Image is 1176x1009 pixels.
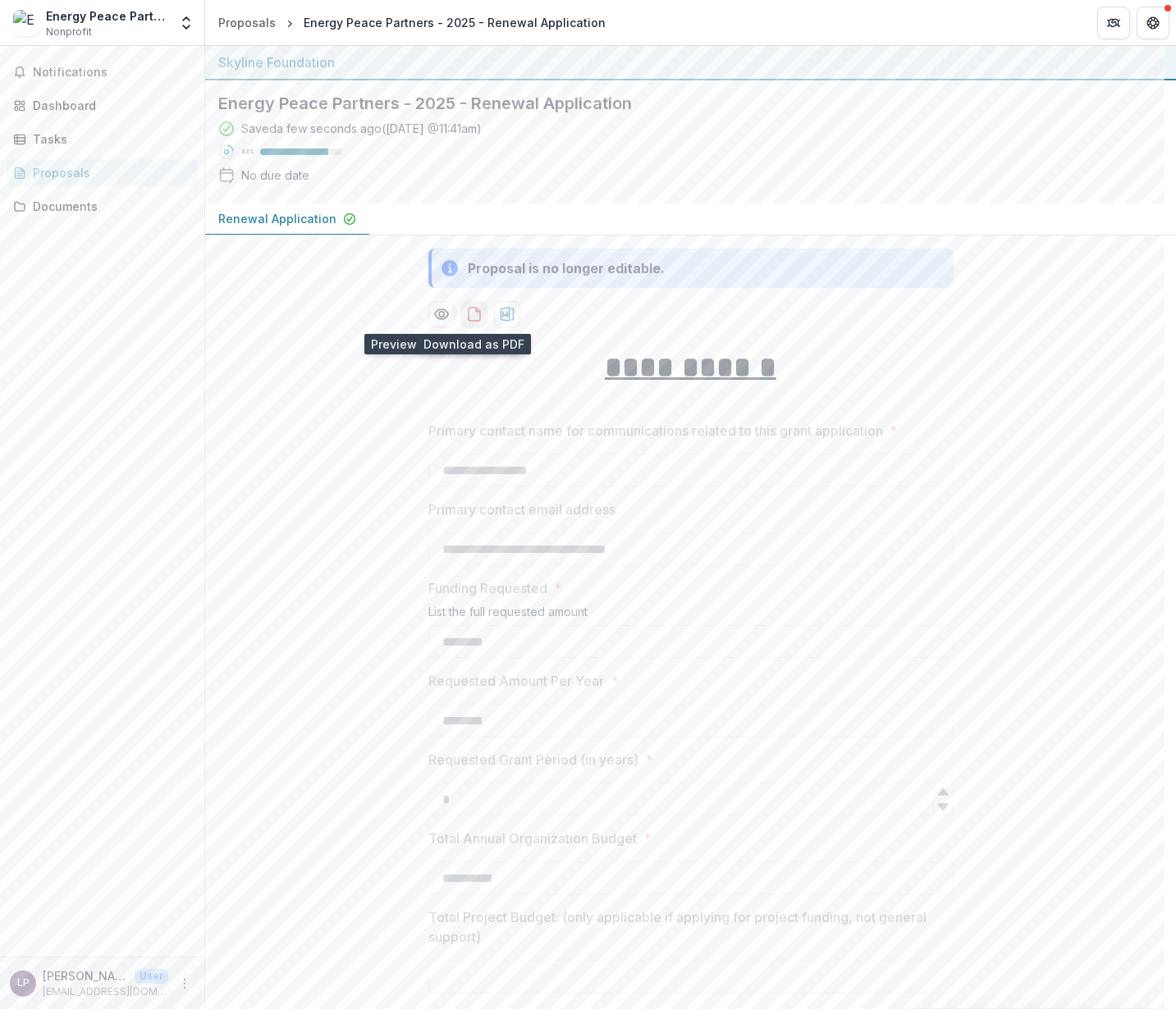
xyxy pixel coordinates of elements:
[175,7,198,39] button: Open entity switcher
[304,14,606,31] div: Energy Peace Partners - 2025 - Renewal Application
[7,59,198,85] button: Notifications
[46,7,168,25] div: Energy Peace Partners
[212,11,612,34] nav: breadcrumb
[7,92,198,119] a: Dashboard
[175,974,194,993] button: More
[43,984,168,999] p: [EMAIL_ADDRESS][DOMAIN_NAME]
[428,578,547,598] p: Funding Requested
[7,159,198,186] a: Proposals
[17,978,30,988] div: Lindsey Padjen
[428,605,954,625] div: List the full requested amount
[428,671,604,691] p: Requested Amount Per Year
[1097,7,1130,39] button: Partners
[241,120,482,137] div: Saved a few seconds ago ( [DATE] @ 11:41am )
[33,164,185,181] div: Proposals
[1137,7,1169,39] button: Get Help
[428,421,883,441] p: Primary contact name for communications related to this grant application
[241,146,254,158] p: 83 %
[428,907,944,947] p: Total Project Budget: (only applicable if applying for project funding, not general support)
[212,11,282,34] a: Proposals
[7,126,198,153] a: Tasks
[33,97,185,114] div: Dashboard
[218,94,1137,113] h2: Energy Peace Partners - 2025 - Renewal Application
[428,750,638,769] p: Requested Grant Period (in years)
[218,53,1163,72] div: Skyline Foundation
[428,829,637,848] p: Total Annual Organization Budget
[468,258,665,278] div: Proposal is no longer editable.
[43,967,128,984] p: [PERSON_NAME]
[33,66,191,80] span: Notifications
[218,14,276,31] div: Proposals
[33,198,185,215] div: Documents
[461,301,487,327] button: download-proposal
[241,167,309,184] div: No due date
[46,25,92,39] span: Nonprofit
[494,301,520,327] button: download-proposal
[33,130,185,148] div: Tasks
[135,969,168,984] p: User
[218,210,336,227] p: Renewal Application
[13,10,39,36] img: Energy Peace Partners
[428,500,615,519] p: Primary contact email address
[428,301,455,327] button: Preview f091ec9a-cb60-47f6-b3e6-4cdfe7d3b2f5-0.pdf
[7,193,198,220] a: Documents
